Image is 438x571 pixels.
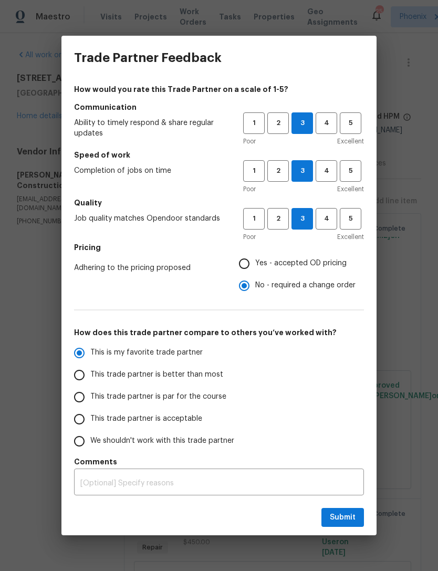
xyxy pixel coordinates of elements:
[74,213,226,224] span: Job quality matches Opendoor standards
[243,208,265,230] button: 1
[244,165,264,177] span: 1
[268,165,288,177] span: 2
[74,198,364,208] h5: Quality
[316,160,337,182] button: 4
[74,50,222,65] h3: Trade Partner Feedback
[74,456,364,467] h5: Comments
[268,213,288,225] span: 2
[244,117,264,129] span: 1
[267,160,289,182] button: 2
[341,213,360,225] span: 5
[317,213,336,225] span: 4
[291,112,313,134] button: 3
[74,342,364,452] div: How does this trade partner compare to others you’ve worked with?
[340,160,361,182] button: 5
[317,165,336,177] span: 4
[90,347,203,358] span: This is my favorite trade partner
[74,84,364,95] h4: How would you rate this Trade Partner on a scale of 1-5?
[292,117,312,129] span: 3
[292,213,312,225] span: 3
[316,112,337,134] button: 4
[239,253,364,297] div: Pricing
[341,117,360,129] span: 5
[74,263,222,273] span: Adhering to the pricing proposed
[74,165,226,176] span: Completion of jobs on time
[255,258,347,269] span: Yes - accepted OD pricing
[243,160,265,182] button: 1
[74,242,364,253] h5: Pricing
[267,208,289,230] button: 2
[74,102,364,112] h5: Communication
[291,208,313,230] button: 3
[74,150,364,160] h5: Speed of work
[330,511,356,524] span: Submit
[268,117,288,129] span: 2
[74,118,226,139] span: Ability to timely respond & share regular updates
[90,413,202,424] span: This trade partner is acceptable
[255,280,356,291] span: No - required a change order
[243,232,256,242] span: Poor
[267,112,289,134] button: 2
[291,160,313,182] button: 3
[243,184,256,194] span: Poor
[74,327,364,338] h5: How does this trade partner compare to others you’ve worked with?
[317,117,336,129] span: 4
[321,508,364,527] button: Submit
[337,136,364,147] span: Excellent
[337,232,364,242] span: Excellent
[90,391,226,402] span: This trade partner is par for the course
[337,184,364,194] span: Excellent
[340,208,361,230] button: 5
[316,208,337,230] button: 4
[90,435,234,447] span: We shouldn't work with this trade partner
[243,112,265,134] button: 1
[244,213,264,225] span: 1
[243,136,256,147] span: Poor
[90,369,223,380] span: This trade partner is better than most
[340,112,361,134] button: 5
[292,165,312,177] span: 3
[341,165,360,177] span: 5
